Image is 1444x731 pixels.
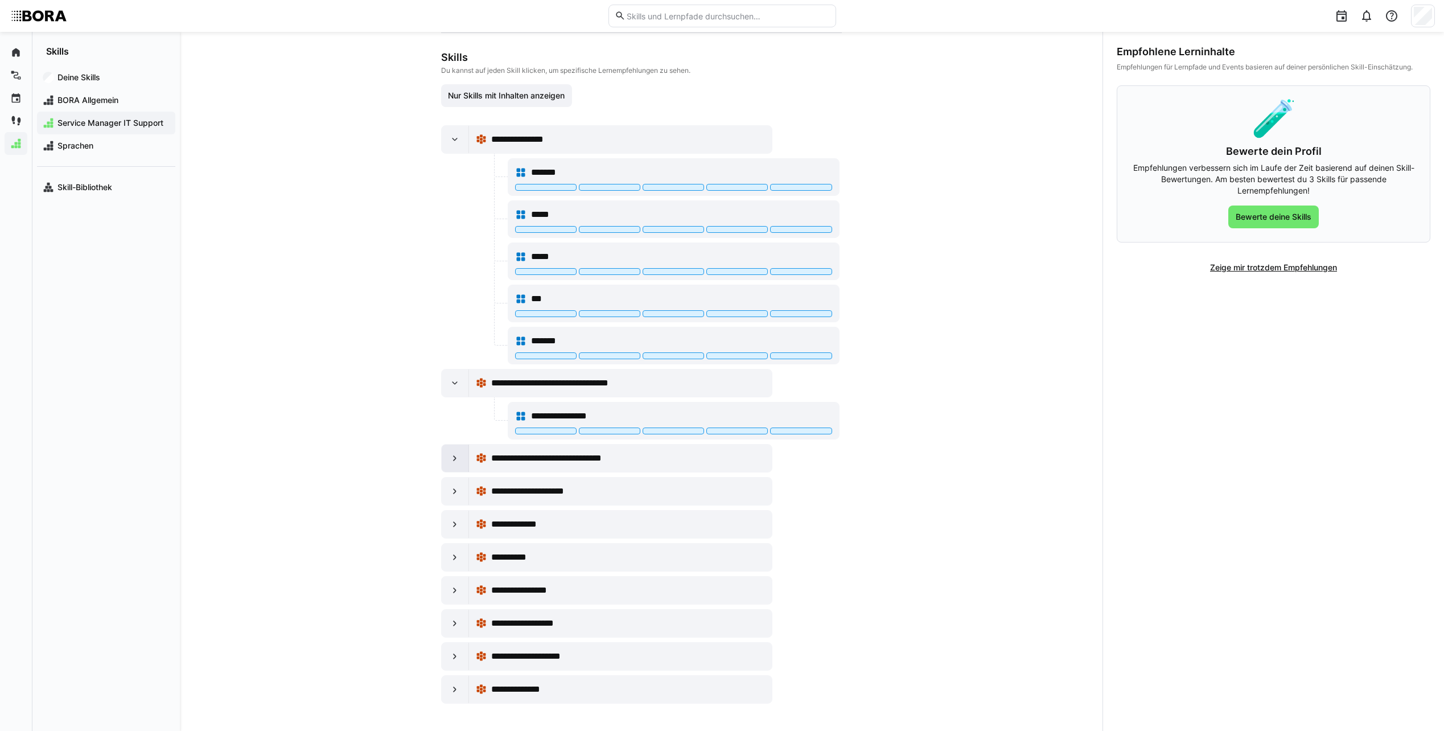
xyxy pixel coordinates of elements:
button: Nur Skills mit Inhalten anzeigen [441,84,573,107]
span: Nur Skills mit Inhalten anzeigen [446,90,566,101]
h3: Skills [441,51,840,64]
span: BORA Allgemein [56,95,170,106]
div: Empfohlene Lerninhalte [1117,46,1430,58]
div: 🧪 [1131,100,1416,136]
button: Bewerte deine Skills [1228,206,1319,228]
span: Bewerte deine Skills [1234,211,1313,223]
div: Empfehlungen für Lernpfade und Events basieren auf deiner persönlichen Skill-Einschätzung. [1117,63,1430,72]
span: Zeige mir trotzdem Empfehlungen [1208,262,1339,273]
p: Empfehlungen verbessern sich im Laufe der Zeit basierend auf deinen Skill-Bewertungen. Am besten ... [1131,162,1416,196]
span: Service Manager IT Support [56,117,170,129]
h3: Bewerte dein Profil [1131,145,1416,158]
p: Du kannst auf jeden Skill klicken, um spezifische Lernempfehlungen zu sehen. [441,66,840,75]
input: Skills und Lernpfade durchsuchen… [626,11,829,21]
span: Sprachen [56,140,170,151]
button: Zeige mir trotzdem Empfehlungen [1203,256,1344,279]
